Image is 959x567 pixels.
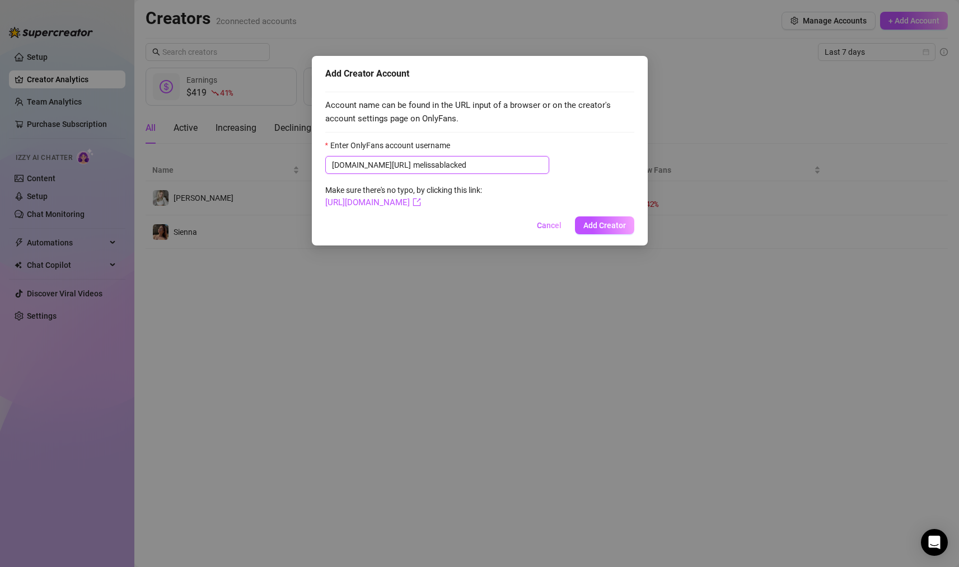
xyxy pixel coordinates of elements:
span: [DOMAIN_NAME][URL] [332,159,411,171]
input: Enter OnlyFans account username [413,159,542,171]
a: [URL][DOMAIN_NAME]export [325,197,421,207]
span: Make sure there's no typo, by clicking this link: [325,186,482,207]
label: Enter OnlyFans account username [325,139,457,152]
span: Cancel [537,221,562,230]
button: Add Creator [575,216,634,234]
span: Add Creator [583,221,626,230]
div: Add Creator Account [325,67,634,81]
span: Account name can be found in the URL input of a browser or on the creator's account settings page... [325,99,634,125]
button: Cancel [528,216,570,234]
div: Open Intercom Messenger [921,529,948,556]
span: export [413,198,421,206]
